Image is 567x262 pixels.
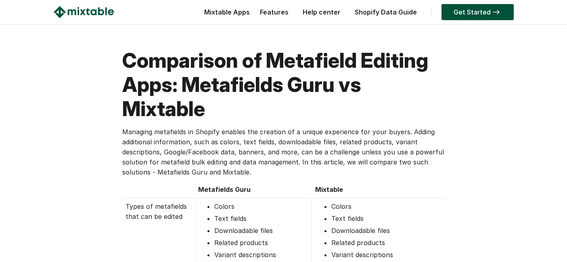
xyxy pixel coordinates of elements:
th: Mixtable [312,181,445,198]
a: Help center [299,8,345,16]
p: Managing metafields in Shopify enables the creation of a unique experience for your buyers. Addin... [122,127,445,177]
li: Variant descriptions [331,250,441,260]
li: Colors [331,202,441,212]
li: Variant descriptions [214,250,308,260]
div: Mixtable Apps [200,6,250,22]
li: Text fields [214,214,308,224]
li: Related products [214,238,308,248]
a: Features [256,8,293,16]
li: Text fields [331,214,441,224]
th: Metafields Guru [195,181,312,198]
a: Shopify Data Guide [351,8,421,16]
li: Related products [331,238,441,248]
img: Mixtable logo [54,6,114,18]
li: Colors [214,202,308,212]
a: Get Started [441,4,514,20]
img: arrow-right.svg [491,10,502,15]
h1: Comparison of Metafield Editing Apps: Metafields Guru vs Mixtable [122,48,445,121]
li: Downloadable files [214,226,308,236]
li: Downloadable files [331,226,441,236]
